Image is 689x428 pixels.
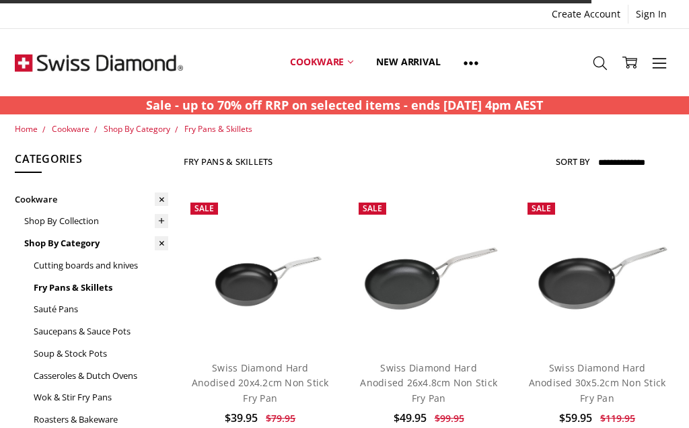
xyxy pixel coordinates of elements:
[34,365,168,387] a: Casseroles & Dutch Ovens
[184,221,337,324] img: Swiss Diamond Hard Anodised 20x4.2cm Non Stick Fry Pan
[628,5,674,24] a: Sign In
[394,411,427,425] span: $49.95
[365,32,451,92] a: New arrival
[15,151,168,174] h5: Categories
[363,203,382,214] span: Sale
[521,221,674,324] img: Swiss Diamond Hard Anodised 30x5.2cm Non Stick Fry Pan
[544,5,628,24] a: Create Account
[360,361,497,404] a: Swiss Diamond Hard Anodised 26x4.8cm Non Stick Fry Pan
[435,412,464,425] span: $99.95
[104,123,170,135] a: Shop By Category
[184,156,273,167] h1: Fry Pans & Skillets
[452,32,490,93] a: Show All
[352,221,505,324] img: Swiss Diamond Hard Anodised 26x4.8cm Non Stick Fry Pan
[15,29,183,96] img: Free Shipping On Every Order
[266,412,295,425] span: $79.95
[34,320,168,343] a: Saucepans & Sauce Pots
[225,411,258,425] span: $39.95
[34,254,168,277] a: Cutting boards and knives
[192,361,329,404] a: Swiss Diamond Hard Anodised 20x4.2cm Non Stick Fry Pan
[559,411,592,425] span: $59.95
[279,32,365,92] a: Cookware
[24,210,168,232] a: Shop By Collection
[184,123,252,135] a: Fry Pans & Skillets
[521,196,674,349] a: Swiss Diamond Hard Anodised 30x5.2cm Non Stick Fry Pan
[194,203,214,214] span: Sale
[34,298,168,320] a: Sauté Pans
[15,188,168,211] a: Cookware
[532,203,551,214] span: Sale
[529,361,666,404] a: Swiss Diamond Hard Anodised 30x5.2cm Non Stick Fry Pan
[34,277,168,299] a: Fry Pans & Skillets
[146,97,543,113] strong: Sale - up to 70% off RRP on selected items - ends [DATE] 4pm AEST
[556,151,589,172] label: Sort By
[184,196,337,349] a: Swiss Diamond Hard Anodised 20x4.2cm Non Stick Fry Pan
[15,123,38,135] a: Home
[352,196,505,349] a: Swiss Diamond Hard Anodised 26x4.8cm Non Stick Fry Pan
[34,343,168,365] a: Soup & Stock Pots
[600,412,635,425] span: $119.95
[24,232,168,254] a: Shop By Category
[52,123,89,135] a: Cookware
[34,386,168,408] a: Wok & Stir Fry Pans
